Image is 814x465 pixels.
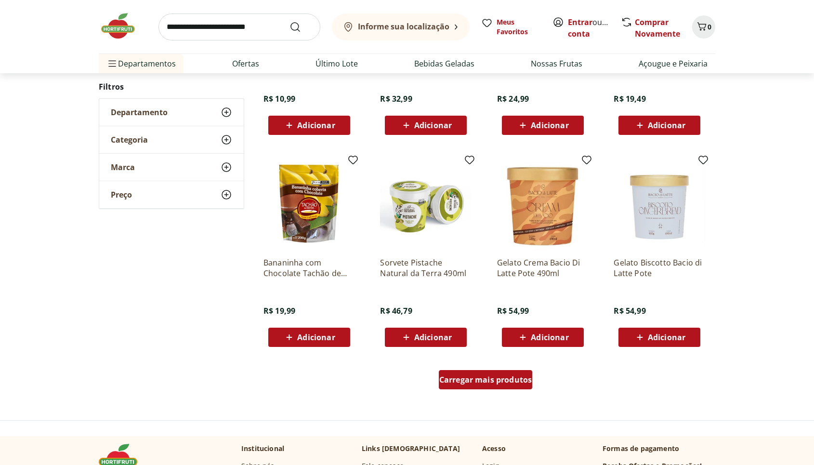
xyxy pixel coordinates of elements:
[297,333,335,341] span: Adicionar
[414,121,452,129] span: Adicionar
[614,93,645,104] span: R$ 19,49
[531,121,568,129] span: Adicionar
[497,17,541,37] span: Meus Favoritos
[414,333,452,341] span: Adicionar
[497,93,529,104] span: R$ 24,99
[315,58,358,69] a: Último Lote
[106,52,176,75] span: Departamentos
[99,12,147,40] img: Hortifruti
[603,444,715,453] p: Formas de pagamento
[380,257,472,279] a: Sorvete Pistache Natural da Terra 490ml
[241,444,284,453] p: Institucional
[380,158,472,250] img: Sorvete Pistache Natural da Terra 490ml
[268,116,350,135] button: Adicionar
[497,158,589,250] img: Gelato Crema Bacio Di Latte Pote 490ml
[263,257,355,279] a: Bananinha com Chocolate Tachão de Ubatuba 200g
[289,21,313,33] button: Submit Search
[106,52,118,75] button: Menu
[99,181,244,208] button: Preço
[639,58,708,69] a: Açougue e Peixaria
[708,22,711,31] span: 0
[497,306,529,316] span: R$ 54,99
[648,121,685,129] span: Adicionar
[692,15,715,39] button: Carrinho
[614,158,705,250] img: Gelato Biscotto Bacio di Latte Pote
[99,77,244,96] h2: Filtros
[568,17,621,39] a: Criar conta
[158,13,320,40] input: search
[635,17,680,39] a: Comprar Novamente
[380,306,412,316] span: R$ 46,79
[414,58,474,69] a: Bebidas Geladas
[362,444,460,453] p: Links [DEMOGRAPHIC_DATA]
[531,58,582,69] a: Nossas Frutas
[232,58,259,69] a: Ofertas
[111,162,135,172] span: Marca
[439,370,533,393] a: Carregar mais produtos
[263,158,355,250] img: Bananinha com Chocolate Tachão de Ubatuba 200g
[648,333,685,341] span: Adicionar
[614,306,645,316] span: R$ 54,99
[502,328,584,347] button: Adicionar
[618,328,700,347] button: Adicionar
[99,99,244,126] button: Departamento
[385,116,467,135] button: Adicionar
[111,107,168,117] span: Departamento
[618,116,700,135] button: Adicionar
[385,328,467,347] button: Adicionar
[263,93,295,104] span: R$ 10,99
[111,135,148,145] span: Categoria
[497,257,589,279] a: Gelato Crema Bacio Di Latte Pote 490ml
[502,116,584,135] button: Adicionar
[482,444,506,453] p: Acesso
[481,17,541,37] a: Meus Favoritos
[614,257,705,279] a: Gelato Biscotto Bacio di Latte Pote
[332,13,470,40] button: Informe sua localização
[380,93,412,104] span: R$ 32,99
[568,17,592,27] a: Entrar
[99,126,244,153] button: Categoria
[439,376,532,384] span: Carregar mais produtos
[297,121,335,129] span: Adicionar
[358,21,449,32] b: Informe sua localização
[111,190,132,199] span: Preço
[263,306,295,316] span: R$ 19,99
[268,328,350,347] button: Adicionar
[531,333,568,341] span: Adicionar
[99,154,244,181] button: Marca
[568,16,611,40] span: ou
